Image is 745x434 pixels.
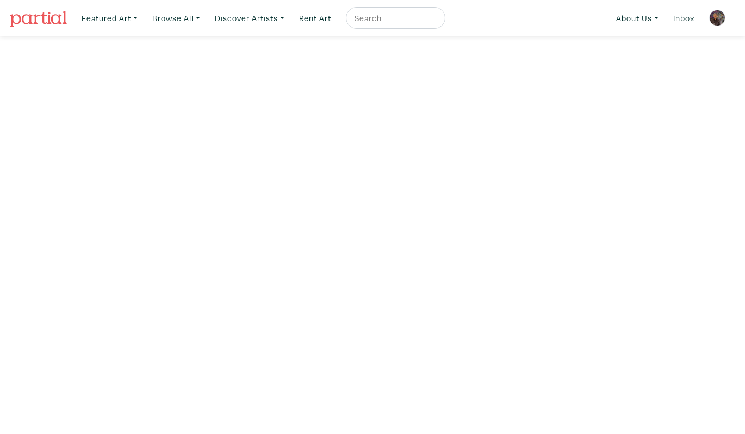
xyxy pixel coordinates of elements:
a: Inbox [668,7,699,29]
a: Featured Art [77,7,142,29]
a: Browse All [147,7,205,29]
img: phpThumb.php [709,10,725,26]
a: About Us [611,7,663,29]
input: Search [353,11,435,25]
a: Discover Artists [210,7,289,29]
a: Rent Art [294,7,336,29]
